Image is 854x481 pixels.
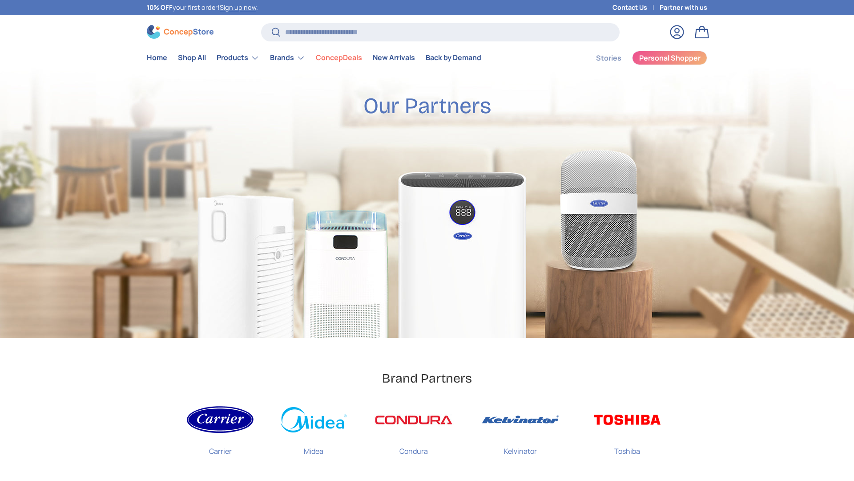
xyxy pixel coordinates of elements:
[614,439,640,457] p: Toshiba
[316,49,362,66] a: ConcepDeals
[596,49,621,67] a: Stories
[147,3,258,12] p: your first order! .
[632,51,707,65] a: Personal Shopper
[217,49,259,67] a: Products
[587,401,667,464] a: Toshiba
[147,49,481,67] nav: Primary
[660,3,707,12] a: Partner with us
[399,439,428,457] p: Condura
[147,3,173,12] strong: 10% OFF
[270,49,305,67] a: Brands
[363,92,491,120] h2: Our Partners
[147,49,167,66] a: Home
[504,439,537,457] p: Kelvinator
[480,401,560,464] a: Kelvinator
[575,49,707,67] nav: Secondary
[220,3,256,12] a: Sign up now
[211,49,265,67] summary: Products
[426,49,481,66] a: Back by Demand
[265,49,310,67] summary: Brands
[147,25,213,39] img: ConcepStore
[374,401,454,464] a: Condura
[382,370,472,387] h2: Brand Partners
[178,49,206,66] a: Shop All
[280,401,347,464] a: Midea
[187,401,254,464] a: Carrier
[209,439,232,457] p: Carrier
[373,49,415,66] a: New Arrivals
[304,439,323,457] p: Midea
[612,3,660,12] a: Contact Us
[639,54,701,61] span: Personal Shopper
